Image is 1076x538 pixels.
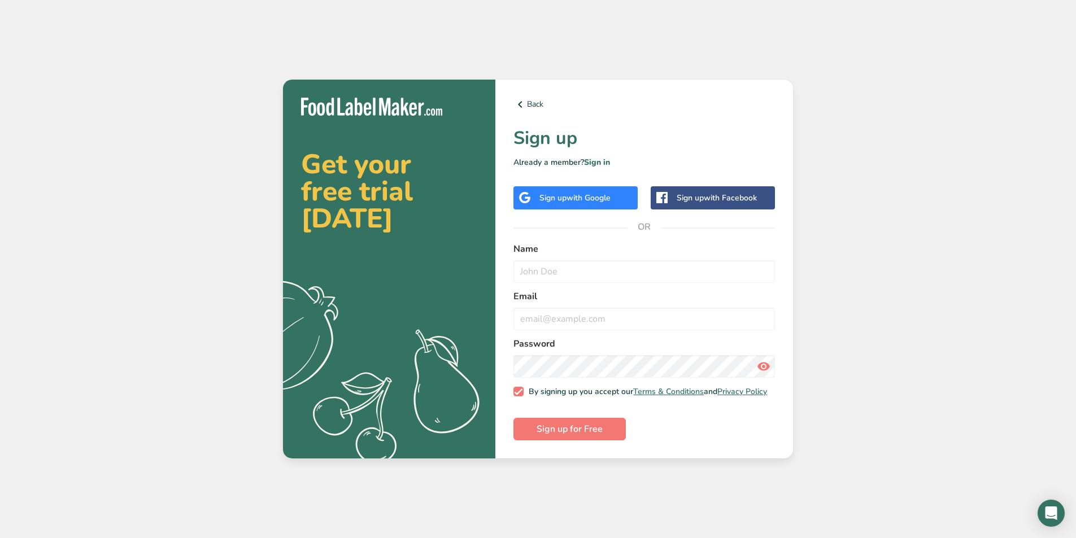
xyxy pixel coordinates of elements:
[301,98,442,116] img: Food Label Maker
[628,210,661,244] span: OR
[513,125,775,152] h1: Sign up
[704,193,757,203] span: with Facebook
[633,386,704,397] a: Terms & Conditions
[301,151,477,232] h2: Get your free trial [DATE]
[567,193,611,203] span: with Google
[513,242,775,256] label: Name
[513,260,775,283] input: John Doe
[513,156,775,168] p: Already a member?
[513,98,775,111] a: Back
[539,192,611,204] div: Sign up
[513,308,775,330] input: email@example.com
[537,422,603,436] span: Sign up for Free
[513,418,626,440] button: Sign up for Free
[524,387,768,397] span: By signing up you accept our and
[1038,500,1065,527] div: Open Intercom Messenger
[584,157,610,168] a: Sign in
[513,290,775,303] label: Email
[513,337,775,351] label: Password
[717,386,767,397] a: Privacy Policy
[677,192,757,204] div: Sign up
